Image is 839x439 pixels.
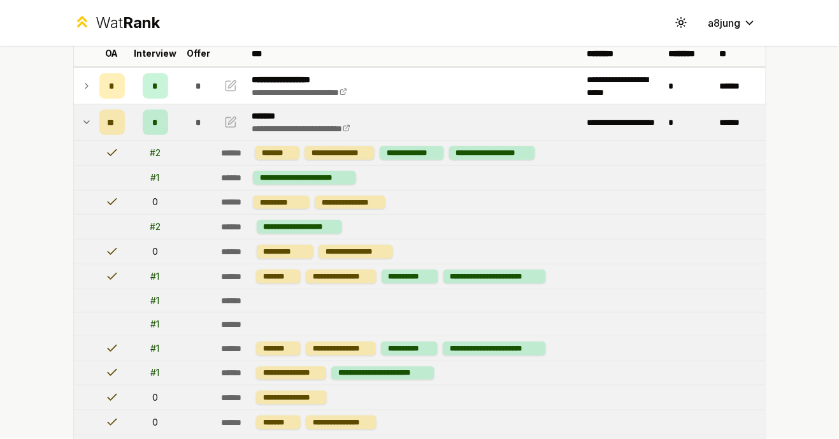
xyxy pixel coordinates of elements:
[151,270,160,283] div: # 1
[130,191,181,215] td: 0
[698,11,766,34] button: a8jung
[187,47,210,60] p: Offer
[123,13,160,32] span: Rank
[151,366,160,379] div: # 1
[150,147,161,159] div: # 2
[151,294,160,307] div: # 1
[708,15,741,31] span: a8jung
[130,410,181,435] td: 0
[151,318,160,331] div: # 1
[105,47,118,60] p: OA
[151,342,160,355] div: # 1
[150,220,161,233] div: # 2
[151,171,160,184] div: # 1
[96,13,160,33] div: Wat
[130,385,181,410] td: 0
[73,13,161,33] a: WatRank
[134,47,176,60] p: Interview
[130,240,181,264] td: 0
